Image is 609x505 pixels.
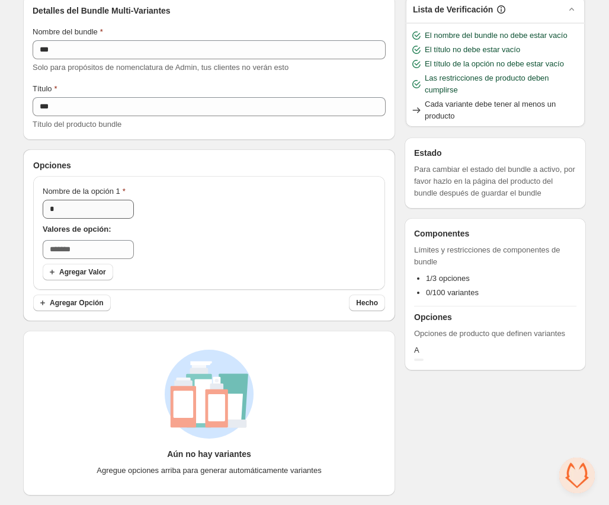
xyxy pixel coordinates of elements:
h3: Lista de Verificación [413,4,493,15]
span: 1/3 opciones [426,274,470,283]
span: Límites y restricciones de componentes de bundle [414,244,576,268]
span: Título del producto bundle [33,120,121,129]
span: Opciones de producto que definen variantes [414,328,576,340]
span: Opciones [33,159,71,171]
h3: Componentes [414,228,469,239]
span: El título de la opción no debe estar vacío [425,58,564,70]
h3: Opciones [414,311,576,323]
h3: Estado [414,147,576,159]
span: A [414,344,576,356]
div: Chat abierto [559,458,595,493]
span: Cada variante debe tener al menos un producto [425,98,580,122]
span: Para cambiar el estado del bundle a activo, por favor hazlo en la página del producto del bundle ... [414,164,576,199]
span: Hecho [356,298,378,308]
span: Agregue opciones arriba para generar automáticamente variantes [97,465,321,477]
label: Nombre del bundle [33,26,103,38]
span: Agregar Opción [50,298,104,308]
span: El nombre del bundle no debe estar vacío [425,30,568,41]
button: Agregar Opción [33,295,111,311]
p: Valores de opción: [43,223,376,235]
span: 0/100 variantes [426,288,479,297]
button: Agregar Valor [43,264,113,280]
span: Agregar Valor [59,267,106,277]
label: Nombre de la opción 1 [43,186,126,197]
span: Solo para propósitos de nomenclatura de Admin, tus clientes no verán esto [33,63,289,72]
span: Las restricciones de producto deben cumplirse [425,72,580,96]
label: Título [33,83,57,95]
h3: Aún no hay variantes [167,448,251,460]
h3: Detalles del Bundle Multi-Variantes [33,5,386,17]
span: El título no debe estar vacío [425,44,520,56]
button: Hecho [349,295,385,311]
